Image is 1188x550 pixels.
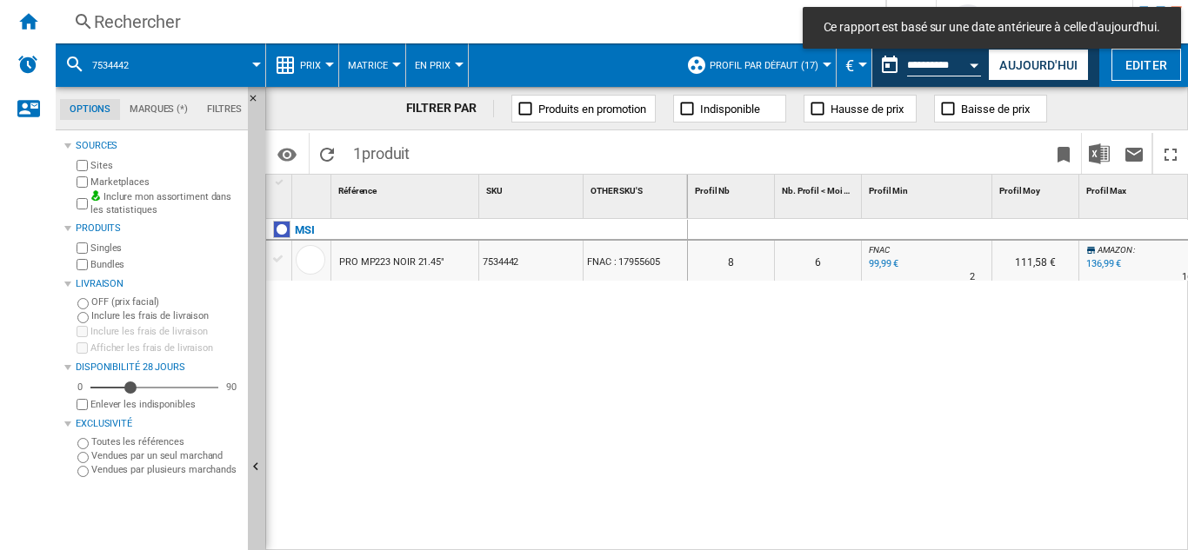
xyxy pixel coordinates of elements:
[77,342,88,354] input: Afficher les frais de livraison
[90,242,241,255] label: Singles
[339,242,444,282] div: PRO MP223 NOIR 21.45"
[865,175,991,202] div: Profil Min Sort None
[831,103,904,116] span: Hausse de prix
[686,43,827,87] div: Profil par défaut (17)
[77,466,89,477] input: Vendues par plusieurs marchands
[300,60,321,71] span: Prix
[77,312,89,323] input: Inclure les frais de livraison
[120,99,197,120] md-tab-item: Marques (*)
[90,190,101,201] img: mysite-bg-18x18.png
[872,43,984,87] div: Ce rapport est basé sur une date antérieure à celle d'aujourd'hui.
[869,245,890,255] span: FNAC
[77,399,88,410] input: Afficher les frais de livraison
[778,175,861,202] div: Nb. Profil < Moi Sort None
[310,133,344,174] button: Recharger
[587,175,687,202] div: OTHER SKU'S Sort None
[77,326,88,337] input: Inclure les frais de livraison
[90,398,241,411] label: Enlever les indisponibles
[415,43,459,87] button: En Prix
[60,99,120,120] md-tab-item: Options
[999,186,1040,195] span: Profil Moy
[91,295,241,308] label: OFF (prix facial)
[691,175,774,202] div: Profil Nb Sort None
[90,379,218,396] md-slider: Disponibilité
[486,186,503,195] span: SKU
[483,175,583,202] div: SKU Sort None
[1098,245,1131,255] span: AMAZON
[64,43,257,87] div: 7534442
[584,241,687,281] div: FNAC : 17955605
[538,103,646,116] span: Produits en promotion
[76,139,241,153] div: Sources
[483,175,583,202] div: Sort None
[91,309,241,322] label: Inclure les frais de livraison
[77,298,89,309] input: OFF (prix facial)
[300,43,330,87] button: Prix
[511,95,656,123] button: Produits en promotion
[270,138,304,169] button: Options
[90,258,241,271] label: Bundles
[1084,255,1121,273] div: Mise à jour : mercredi 20 août 2025 00:00
[335,175,478,202] div: Référence Sort None
[479,241,583,281] div: 7534442
[90,341,241,355] label: Afficher les frais de livraison
[77,452,89,463] input: Vendues par un seul marchand
[275,43,330,87] div: Prix
[845,43,863,87] button: €
[988,49,1089,81] button: Aujourd'hui
[775,241,861,281] div: 6
[348,43,397,87] button: Matrice
[90,176,241,189] label: Marketplaces
[869,186,908,195] span: Profil Min
[1117,133,1151,174] button: Envoyer ce rapport par email
[934,95,1047,123] button: Baisse de prix
[415,60,451,71] span: En Prix
[77,160,88,171] input: Sites
[695,186,730,195] span: Profil Nb
[778,175,861,202] div: Sort None
[77,176,88,188] input: Marketplaces
[700,103,760,116] span: Indisponible
[845,56,854,75] span: €
[1082,133,1117,174] button: Télécharger au format Excel
[673,95,786,123] button: Indisponible
[77,438,89,449] input: Toutes les références
[90,190,241,217] label: Inclure mon assortiment dans les statistiques
[338,186,377,195] span: Référence
[1046,133,1081,174] button: Créer un favoris
[996,175,1078,202] div: Sort None
[76,361,241,374] div: Disponibilité 28 Jours
[77,193,88,215] input: Inclure mon assortiment dans les statistiques
[818,19,1165,36] span: Ce rapport est basé sur une date antérieure à celle d'aujourd'hui.
[587,175,687,202] div: Sort None
[691,175,774,202] div: Sort None
[992,241,1078,281] div: 111,58 €
[77,242,88,254] input: Singles
[296,175,330,202] div: Sort None
[1111,49,1181,81] button: Editer
[348,60,388,71] span: Matrice
[362,144,410,162] span: produit
[197,99,251,120] md-tab-item: Filtres
[710,60,818,71] span: Profil par défaut (17)
[91,435,241,448] label: Toutes les références
[804,95,917,123] button: Hausse de prix
[782,186,842,195] span: Nb. Profil < Moi
[76,417,241,431] div: Exclusivité
[91,463,241,476] label: Vendues par plusieurs marchands
[866,255,898,273] div: Mise à jour : mercredi 20 août 2025 00:00
[688,241,774,281] div: 8
[996,175,1078,202] div: Profil Moy Sort None
[959,47,991,78] button: Open calendar
[76,222,241,235] div: Produits
[1153,133,1188,174] button: Plein écran
[591,186,643,195] span: OTHER SKU'S
[865,175,991,202] div: Sort None
[90,325,241,338] label: Inclure les frais de livraison
[1086,186,1126,195] span: Profil Max
[76,277,241,291] div: Livraison
[335,175,478,202] div: Sort None
[406,100,495,117] div: FILTRER PAR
